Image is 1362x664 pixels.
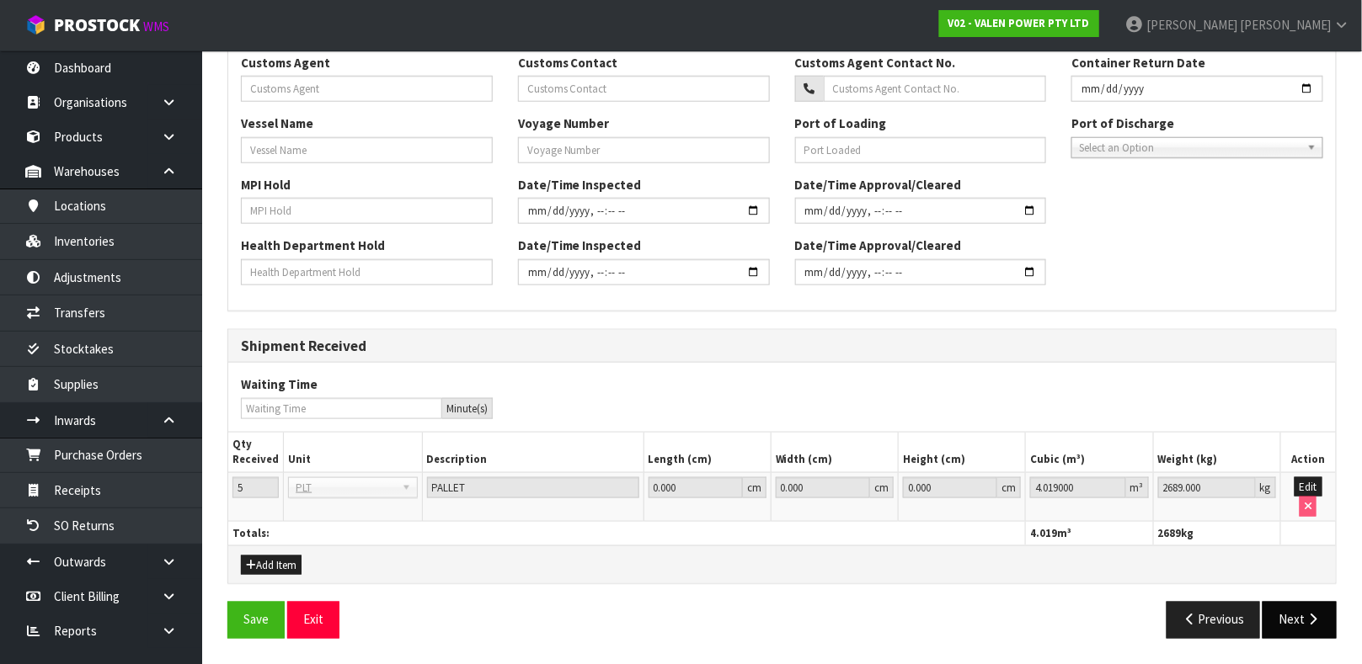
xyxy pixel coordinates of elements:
input: Date/Time Inspected [795,259,1047,285]
input: Height [903,477,997,498]
label: Port of Loading [795,114,887,132]
span: Select an Option [1079,138,1301,158]
label: Container Return Date [1071,54,1205,72]
input: Voyage Number [518,137,770,163]
input: Vessel Name [241,137,493,163]
label: Voyage Number [518,114,610,132]
input: Weight [1158,477,1256,498]
input: Date/Time Inspected [518,259,770,285]
label: Date/Time Inspected [518,176,642,194]
input: Date/Time Inspected [518,198,770,224]
input: Container Return Date [1071,76,1323,102]
div: cm [997,477,1021,498]
button: Edit [1295,477,1322,497]
label: Customs Contact [518,54,618,72]
label: MPI Hold [241,176,291,194]
label: Customs Agent Contact No. [795,54,956,72]
button: Previous [1167,602,1261,638]
div: kg [1256,477,1276,498]
label: Health Department Hold [241,236,385,254]
h3: Shipment Received [241,338,1323,354]
span: 2689 [1158,526,1182,540]
span: [PERSON_NAME] [1240,17,1331,33]
input: Customs Agent [241,76,493,102]
div: cm [743,477,766,498]
th: Unit [284,433,422,472]
span: 4.019 [1030,526,1057,540]
label: Date/Time Inspected [518,236,642,254]
label: Vessel Name [241,114,313,132]
img: cube-alt.png [25,14,46,35]
input: Qty Received [232,477,279,498]
input: MPI Hold [241,198,493,224]
span: PLT [296,478,394,498]
input: Customs Agent Contact No. [824,76,1047,102]
input: Width [776,477,870,498]
input: Length [649,477,743,498]
th: Width (cm) [771,433,898,472]
th: Qty Received [228,433,284,472]
span: ProStock [54,14,140,36]
input: Date/Time Inspected [795,198,1047,224]
input: Description [427,477,639,498]
th: Totals: [228,521,1026,545]
input: Port Loaded [795,137,1047,163]
label: Date/Time Approval/Cleared [795,176,962,194]
span: [PERSON_NAME] [1146,17,1237,33]
small: WMS [143,19,169,35]
th: kg [1153,521,1280,545]
button: Next [1263,602,1337,638]
div: Minute(s) [442,398,493,419]
th: m³ [1026,521,1153,545]
label: Port of Discharge [1071,114,1174,132]
th: Weight (kg) [1153,433,1280,472]
label: Date/Time Approval/Cleared [795,236,962,254]
div: m³ [1126,477,1149,498]
label: Customs Agent [241,54,330,72]
input: Customs Contact [518,76,770,102]
th: Cubic (m³) [1026,433,1153,472]
input: Waiting Time [241,398,442,419]
th: Description [422,433,644,472]
a: V02 - VALEN POWER PTY LTD [939,10,1099,37]
button: Save [227,602,285,638]
div: cm [870,477,894,498]
th: Length (cm) [644,433,771,472]
button: Exit [287,602,339,638]
label: Waiting Time [241,375,318,393]
strong: V02 - VALEN POWER PTY LTD [948,16,1090,30]
th: Action [1280,433,1336,472]
button: Add Item [241,555,302,576]
input: Cubic [1030,477,1125,498]
th: Height (cm) [899,433,1026,472]
input: Health Department Hold [241,259,493,285]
